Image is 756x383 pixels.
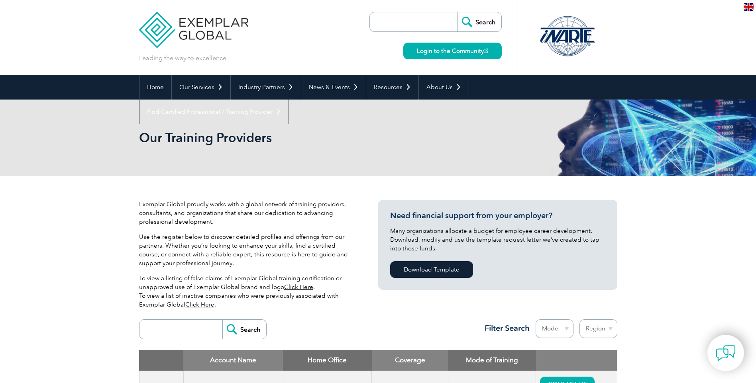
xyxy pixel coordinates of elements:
[183,350,283,371] th: Account Name: activate to sort column descending
[419,75,469,100] a: About Us
[139,131,474,144] h2: Our Training Providers
[403,43,502,59] a: Login to the Community
[139,54,226,63] p: Leading the way to excellence
[185,301,214,308] a: Click Here
[448,350,536,371] th: Mode of Training: activate to sort column ascending
[536,350,617,371] th: : activate to sort column ascending
[139,233,354,268] p: Use the register below to discover detailed profiles and offerings from our partners. Whether you...
[372,350,448,371] th: Coverage: activate to sort column ascending
[139,75,171,100] a: Home
[139,100,289,124] a: Find Certified Professional / Training Provider
[172,75,230,100] a: Our Services
[390,261,473,278] a: Download Template
[480,323,530,333] h3: Filter Search
[139,200,354,226] p: Exemplar Global proudly works with a global network of training providers, consultants, and organ...
[231,75,301,100] a: Industry Partners
[458,12,501,31] input: Search
[283,350,372,371] th: Home Office: activate to sort column ascending
[139,274,354,309] p: To view a listing of false claims of Exemplar Global training certification or unapproved use of ...
[222,320,266,339] input: Search
[366,75,418,100] a: Resources
[744,3,754,11] img: en
[716,343,736,363] img: contact-chat.png
[284,283,313,291] a: Click Here
[484,49,488,53] img: open_square.png
[390,227,605,253] p: Many organizations allocate a budget for employee career development. Download, modify and use th...
[390,211,605,221] h3: Need financial support from your employer?
[301,75,366,100] a: News & Events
